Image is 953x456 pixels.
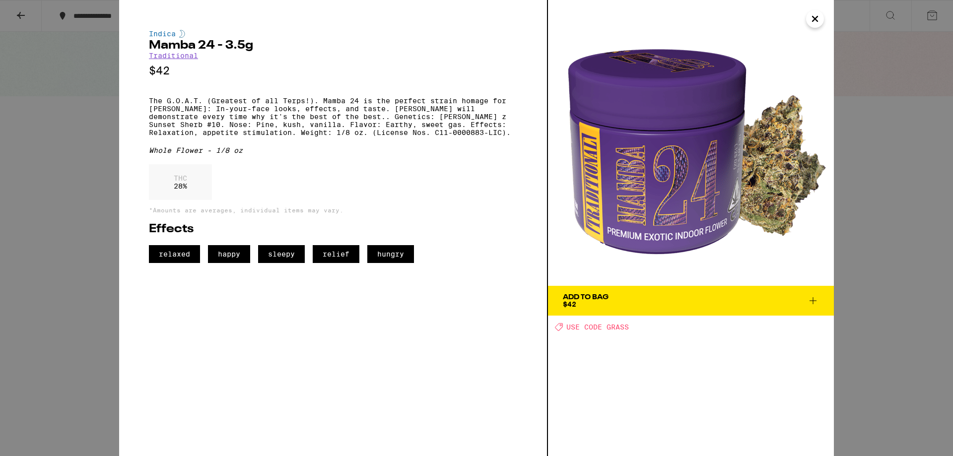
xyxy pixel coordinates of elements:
[149,146,517,154] div: Whole Flower - 1/8 oz
[149,223,517,235] h2: Effects
[149,207,517,213] p: *Amounts are averages, individual items may vary.
[149,245,200,263] span: relaxed
[149,40,517,52] h2: Mamba 24 - 3.5g
[806,10,824,28] button: Close
[548,286,834,316] button: Add To Bag$42
[563,294,609,301] div: Add To Bag
[149,164,212,200] div: 28 %
[149,30,517,38] div: Indica
[174,174,187,182] p: THC
[563,300,576,308] span: $42
[258,245,305,263] span: sleepy
[566,323,629,331] span: USE CODE GRASS
[149,65,517,77] p: $42
[313,245,359,263] span: relief
[367,245,414,263] span: hungry
[6,7,71,15] span: Hi. Need any help?
[208,245,250,263] span: happy
[149,52,198,60] a: Traditional
[149,97,517,136] p: The G.O.A.T. (Greatest of all Terps!). Mamba 24 is the perfect strain homage for [PERSON_NAME]: I...
[179,30,185,38] img: indicaColor.svg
